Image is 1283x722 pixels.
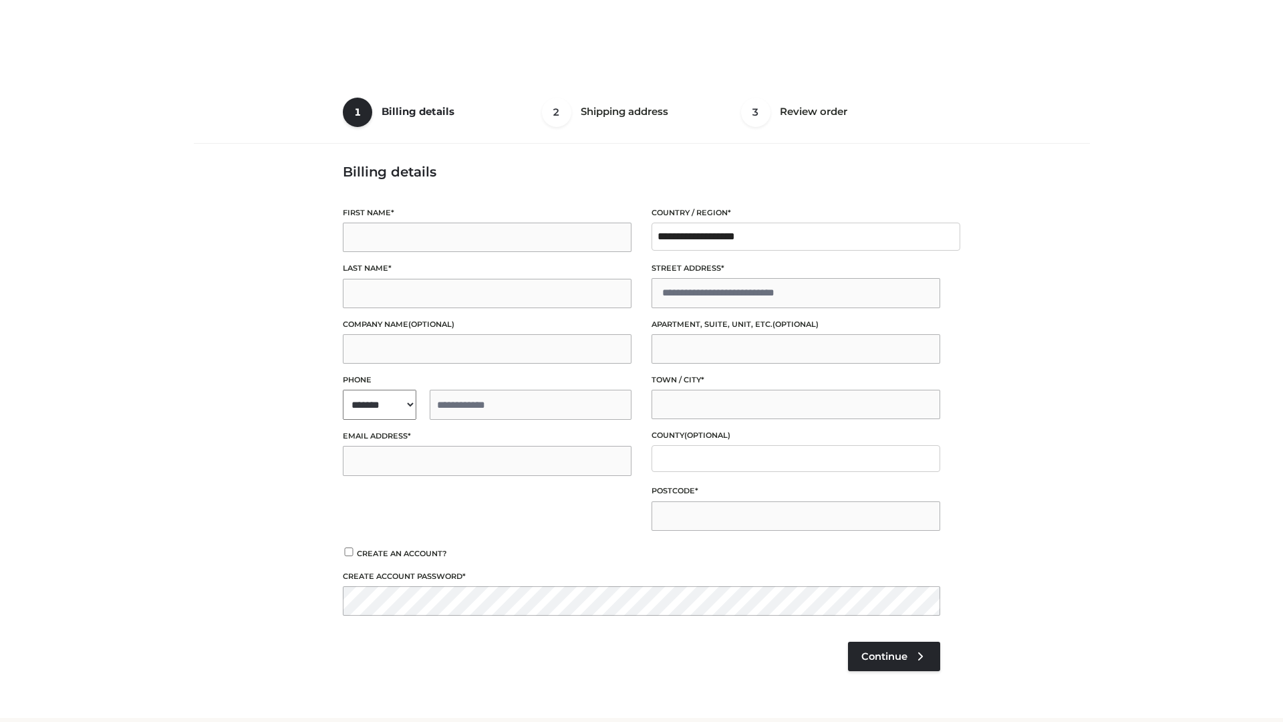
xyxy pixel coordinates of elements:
label: Phone [343,374,631,386]
input: Create an account? [343,548,355,556]
span: (optional) [408,320,454,329]
label: Email address [343,430,631,443]
label: Company name [343,318,631,331]
span: Review order [780,105,847,118]
span: Billing details [382,105,454,118]
span: 3 [741,98,770,127]
label: Street address [652,262,940,275]
label: First name [343,207,631,219]
label: County [652,429,940,442]
span: 1 [343,98,372,127]
span: 2 [542,98,571,127]
span: (optional) [772,320,819,329]
span: Shipping address [581,105,668,118]
span: (optional) [684,431,730,440]
label: Apartment, suite, unit, etc. [652,318,940,331]
h3: Billing details [343,164,940,180]
span: Create an account? [357,549,447,558]
a: Continue [848,642,940,671]
label: Last name [343,262,631,275]
label: Postcode [652,485,940,497]
label: Town / City [652,374,940,386]
label: Create account password [343,570,940,583]
label: Country / Region [652,207,940,219]
span: Continue [861,650,907,663]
